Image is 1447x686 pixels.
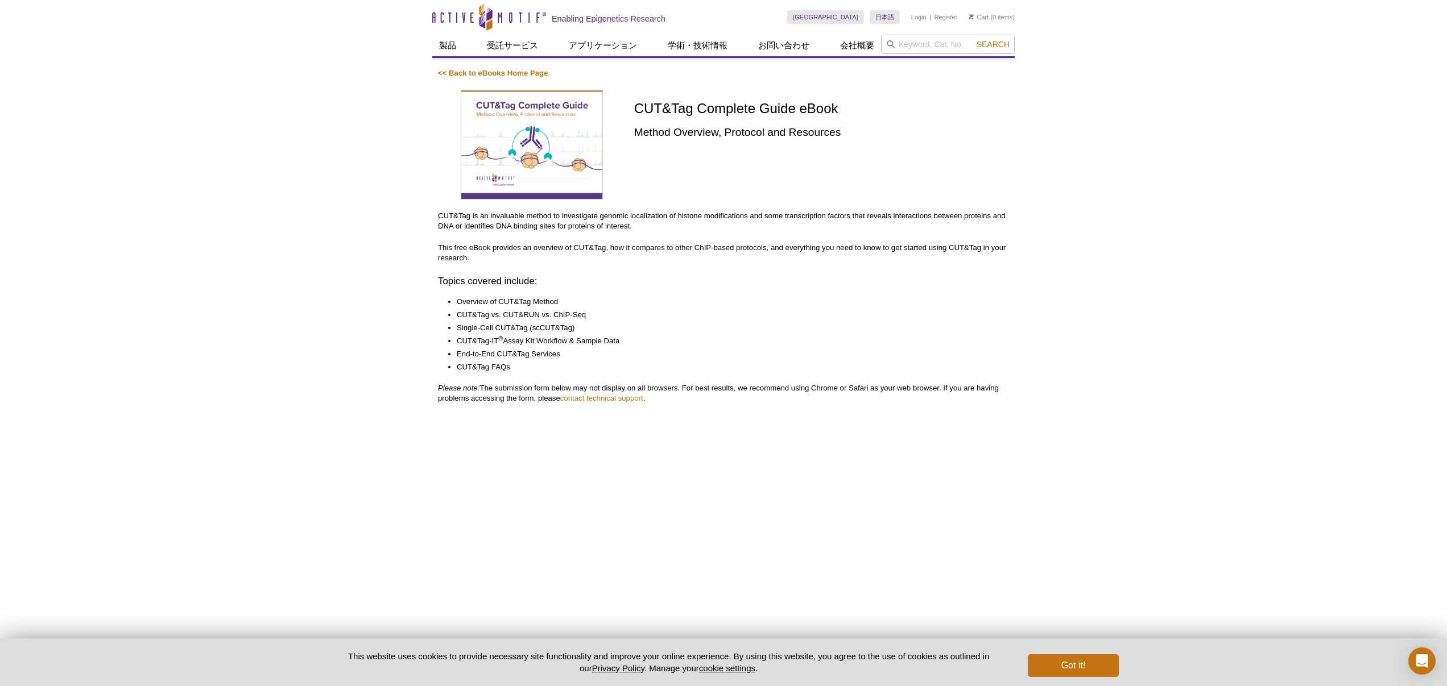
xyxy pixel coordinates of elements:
[438,211,1009,231] p: CUT&Tag is an invaluable method to investigate genomic localization of histone modifications and ...
[592,663,644,673] a: Privacy Policy
[457,310,998,320] li: CUT&Tag vs. CUT&RUN vs. ChIP-Seq
[438,243,1009,263] p: This free eBook provides an overview of CUT&Tag, how it compares to other ChIP-based protocols, a...
[438,69,548,77] a: << Back to eBooks Home Page
[457,297,998,307] li: Overview of CUT&Tag Method
[432,35,463,56] a: 製品
[969,14,974,19] img: Your Cart
[969,10,1015,24] li: (0 items)
[699,663,755,673] button: cookie settings
[1028,654,1119,677] button: Got it!
[634,124,1009,140] h2: Method Overview, Protocol and Resources
[457,362,998,372] li: CUT&Tag FAQs
[457,349,998,359] li: End-to-End CUT&Tag Services
[787,10,864,24] a: [GEOGRAPHIC_DATA]
[480,35,545,56] a: 受託サービス
[977,40,1010,49] span: Search
[1408,647,1436,675] div: Open Intercom Messenger
[969,13,989,21] a: Cart
[661,35,734,56] a: 学術・技術情報
[438,275,1009,288] h3: Topics covered include:
[911,13,927,21] a: Login
[881,35,1015,54] input: Keyword, Cat. No.
[634,101,1009,118] h1: CUT&Tag Complete Guide eBook
[870,10,900,24] a: 日本語
[457,323,998,333] li: Single-Cell CUT&Tag (scCUT&Tag)
[929,10,931,24] li: |
[328,650,1009,674] p: This website uses cookies to provide necessary site functionality and improve your online experie...
[562,35,644,56] a: アプリケーション
[457,336,998,346] li: CUT&Tag-IT Assay Kit Workflow & Sample Data
[438,384,479,392] em: Please note:
[498,334,503,341] sup: ®
[934,13,957,21] a: Register
[461,90,603,199] img: CUT&Tag Complete Guide eBook
[560,394,643,402] a: contact technical support
[833,35,881,56] a: 会社概要
[751,35,816,56] a: お問い合わせ
[973,39,1013,49] button: Search
[552,14,665,24] h2: Enabling Epigenetics Research
[438,383,1009,404] p: The submission form below may not display on all browsers. For best results, we recommend using C...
